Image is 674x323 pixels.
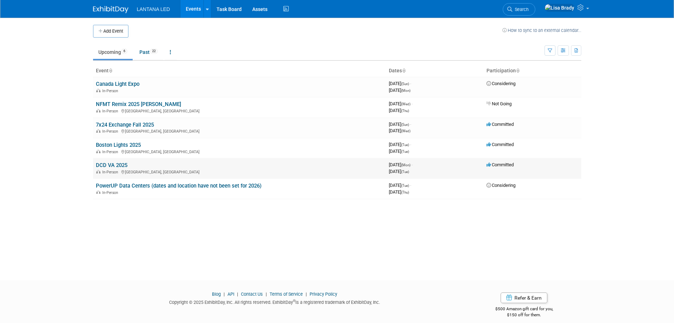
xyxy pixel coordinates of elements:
span: [DATE] [389,88,410,93]
th: Event [93,65,386,77]
a: Search [503,3,535,16]
span: Committed [486,142,514,147]
span: In-Person [102,190,120,195]
span: 6 [121,49,127,54]
span: In-Person [102,170,120,174]
a: Privacy Policy [310,291,337,297]
a: How to sync to an external calendar... [502,28,581,33]
span: | [235,291,240,297]
span: [DATE] [389,101,413,106]
span: [DATE] [389,108,409,113]
span: (Tue) [401,170,409,174]
img: Lisa Brady [545,4,575,12]
span: - [411,162,413,167]
a: PowerUP Data Centers (dates and location have not been set for 2026) [96,183,261,189]
a: Sort by Event Name [109,68,112,73]
span: [DATE] [389,81,411,86]
span: [DATE] [389,122,411,127]
span: [DATE] [389,183,411,188]
span: In-Person [102,89,120,93]
span: (Tue) [401,143,409,147]
button: Add Event [93,25,128,38]
span: [DATE] [389,162,413,167]
img: In-Person Event [96,170,100,173]
img: In-Person Event [96,89,100,92]
a: Canada Light Expo [96,81,139,87]
span: In-Person [102,150,120,154]
span: Committed [486,162,514,167]
img: In-Person Event [96,129,100,133]
span: - [410,122,411,127]
span: - [410,183,411,188]
span: 22 [150,49,158,54]
span: | [264,291,269,297]
span: Considering [486,81,515,86]
span: [DATE] [389,142,411,147]
a: Contact Us [241,291,263,297]
a: DCD VA 2025 [96,162,127,168]
span: Considering [486,183,515,188]
sup: ® [293,299,295,303]
span: LANTANA LED [137,6,170,12]
div: Copyright © 2025 ExhibitDay, Inc. All rights reserved. ExhibitDay is a registered trademark of Ex... [93,297,457,306]
span: (Mon) [401,163,410,167]
div: $150 off for them. [467,312,581,318]
img: In-Person Event [96,150,100,153]
img: In-Person Event [96,109,100,112]
span: (Wed) [401,102,410,106]
span: (Thu) [401,190,409,194]
div: [GEOGRAPHIC_DATA], [GEOGRAPHIC_DATA] [96,169,383,174]
span: (Sun) [401,82,409,86]
span: (Mon) [401,89,410,93]
div: $500 Amazon gift card for you, [467,301,581,318]
th: Dates [386,65,484,77]
a: Blog [212,291,221,297]
a: Upcoming6 [93,45,133,59]
a: API [227,291,234,297]
a: NFMT Remix 2025 [PERSON_NAME] [96,101,181,107]
a: 7x24 Exchange Fall 2025 [96,122,154,128]
th: Participation [484,65,581,77]
span: [DATE] [389,169,409,174]
span: | [304,291,309,297]
span: (Thu) [401,109,409,113]
a: Boston Lights 2025 [96,142,141,148]
div: [GEOGRAPHIC_DATA], [GEOGRAPHIC_DATA] [96,108,383,113]
a: Past22 [134,45,163,59]
div: [GEOGRAPHIC_DATA], [GEOGRAPHIC_DATA] [96,128,383,134]
a: Refer & Earn [501,293,547,303]
span: - [410,142,411,147]
span: [DATE] [389,149,409,154]
span: | [222,291,226,297]
a: Sort by Start Date [402,68,405,73]
span: (Wed) [401,129,410,133]
a: Sort by Participation Type [516,68,519,73]
span: - [410,81,411,86]
span: Committed [486,122,514,127]
span: [DATE] [389,128,410,133]
span: Not Going [486,101,512,106]
a: Terms of Service [270,291,303,297]
span: (Tue) [401,184,409,188]
span: - [411,101,413,106]
img: In-Person Event [96,190,100,194]
span: [DATE] [389,189,409,195]
span: Search [512,7,529,12]
span: In-Person [102,109,120,113]
span: (Tue) [401,150,409,154]
span: (Sun) [401,123,409,127]
span: In-Person [102,129,120,134]
div: [GEOGRAPHIC_DATA], [GEOGRAPHIC_DATA] [96,149,383,154]
img: ExhibitDay [93,6,128,13]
